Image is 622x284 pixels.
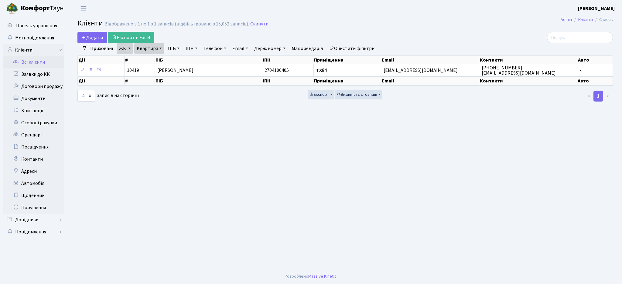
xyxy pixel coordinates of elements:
a: Посвідчення [3,141,64,153]
a: Додати [77,32,107,43]
a: Клієнти [578,16,593,23]
a: Заявки до КК [3,68,64,80]
th: Авто [577,76,613,85]
th: Email [381,56,479,64]
span: Таун [21,3,64,14]
th: ІПН [262,56,314,64]
th: ПІБ [155,56,262,64]
b: ТХ [316,67,322,74]
a: Держ. номер [252,43,288,54]
img: logo.png [6,2,18,15]
span: Панель управління [16,22,57,29]
span: Додати [81,34,103,41]
span: Мої повідомлення [15,35,54,41]
input: Пошук... [547,32,613,43]
a: ЖК [117,43,133,54]
a: Email [230,43,251,54]
a: 1 [593,91,603,102]
a: Щоденник [3,189,64,202]
a: Документи [3,92,64,105]
span: [PERSON_NAME] [157,67,193,74]
nav: breadcrumb [552,13,622,26]
a: Мої повідомлення [3,32,64,44]
li: Список [593,16,613,23]
a: Довідники [3,214,64,226]
a: [PERSON_NAME] [578,5,615,12]
div: Відображено з 1 по 1 з 1 записів (відфільтровано з 15,052 записів). [104,21,249,27]
span: - [580,67,582,74]
th: Приміщення [313,76,381,85]
label: записів на сторінці [77,90,139,102]
span: [PHONE_NUMBER] [EMAIL_ADDRESS][DOMAIN_NAME] [482,65,556,76]
button: Переключити навігацію [76,3,91,13]
span: Видимість стовпців [337,92,377,98]
a: Орендарі [3,129,64,141]
a: Всі клієнти [3,56,64,68]
span: 10419 [127,67,139,74]
a: Автомобілі [3,177,64,189]
select: записів на сторінці [77,90,95,102]
a: Панель управління [3,20,64,32]
th: ПІБ [155,76,262,85]
a: ПІБ [166,43,182,54]
a: Скинути [250,21,268,27]
button: Експорт [308,90,334,99]
div: Розроблено . [285,273,337,280]
a: Квартира [134,43,164,54]
a: Порушення [3,202,64,214]
button: Видимість стовпців [335,90,382,99]
span: [EMAIL_ADDRESS][DOMAIN_NAME] [384,67,458,74]
a: Admin [561,16,572,23]
a: Адреси [3,165,64,177]
a: Повідомлення [3,226,64,238]
a: Особові рахунки [3,117,64,129]
span: Клієнти [77,18,103,28]
a: Договори продажу [3,80,64,92]
span: 84 [316,67,327,74]
th: Контакти [479,76,577,85]
th: Дії [78,56,125,64]
th: Приміщення [313,56,381,64]
th: # [125,56,155,64]
a: Очистити фільтри [327,43,377,54]
a: Квитанції [3,105,64,117]
th: ІПН [262,76,314,85]
a: Має орендарів [289,43,326,54]
th: Авто [577,56,613,64]
th: Дії [78,76,125,85]
a: Massive Kinetic [308,273,337,279]
a: Телефон [201,43,229,54]
th: Email [381,76,479,85]
th: Контакти [479,56,577,64]
a: Контакти [3,153,64,165]
a: ІПН [183,43,200,54]
span: Експорт [309,92,329,98]
th: # [125,76,155,85]
a: Експорт в Excel [108,32,154,43]
a: Приховані [88,43,115,54]
a: Клієнти [3,44,64,56]
span: 2704100405 [265,67,289,74]
b: Комфорт [21,3,50,13]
